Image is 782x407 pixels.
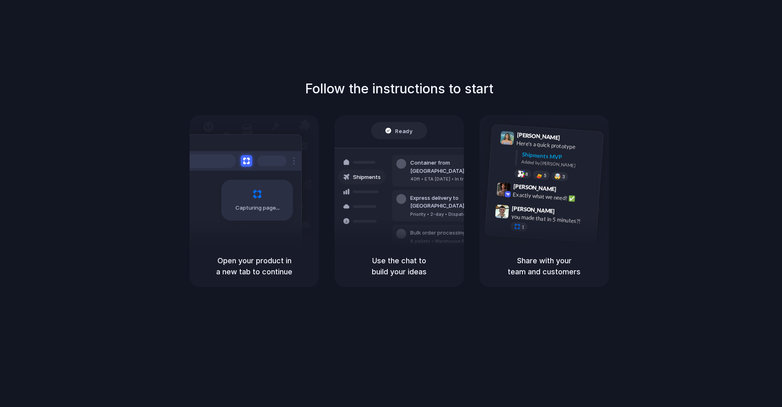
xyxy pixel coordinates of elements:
span: Capturing page [235,204,281,212]
div: you made that in 5 minutes?! [511,213,593,226]
span: 8 [525,172,528,176]
span: Shipments [353,173,381,181]
h5: Use the chat to build your ideas [344,255,454,277]
div: Bulk order processing [410,229,486,237]
span: [PERSON_NAME] [512,204,555,216]
div: Container from [GEOGRAPHIC_DATA] [410,159,499,175]
span: 9:42 AM [559,186,576,196]
div: Here's a quick prototype [516,139,598,153]
div: Priority • 2-day • Dispatched [410,211,499,218]
div: 🤯 [554,173,561,179]
div: 8 pallets • Warehouse B • Packed [410,238,486,245]
div: 40ft • ETA [DATE] • In transit [410,176,499,183]
h5: Open your product in a new tab to continue [199,255,309,277]
span: 9:41 AM [563,134,579,144]
span: Ready [396,127,413,135]
span: [PERSON_NAME] [517,130,560,142]
span: 9:47 AM [557,208,574,217]
div: Express delivery to [GEOGRAPHIC_DATA] [410,194,499,210]
div: Added by [PERSON_NAME] [521,158,597,170]
span: [PERSON_NAME] [513,182,556,194]
h1: Follow the instructions to start [305,79,493,99]
h5: Share with your team and customers [489,255,599,277]
span: 3 [562,174,565,179]
div: Exactly what we need! ✅ [513,190,594,204]
span: 5 [544,173,547,178]
div: Shipments MVP [522,150,597,164]
span: 1 [522,225,524,229]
